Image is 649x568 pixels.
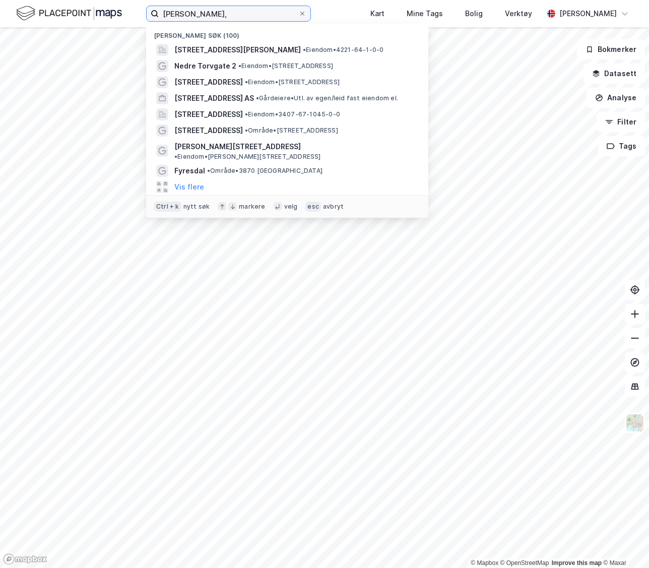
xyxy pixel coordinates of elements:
[174,124,243,137] span: [STREET_ADDRESS]
[256,94,259,102] span: •
[183,203,210,211] div: nytt søk
[245,78,340,86] span: Eiendom • [STREET_ADDRESS]
[174,181,204,193] button: Vis flere
[146,24,428,42] div: [PERSON_NAME] søk (100)
[284,203,298,211] div: velg
[16,5,122,22] img: logo.f888ab2527a4732fd821a326f86c7f29.svg
[256,94,398,102] span: Gårdeiere • Utl. av egen/leid fast eiendom el.
[154,202,181,212] div: Ctrl + k
[407,8,443,20] div: Mine Tags
[465,8,483,20] div: Bolig
[174,165,205,177] span: Fyresdal
[305,202,321,212] div: esc
[207,167,322,175] span: Område • 3870 [GEOGRAPHIC_DATA]
[159,6,298,21] input: Søk på adresse, matrikkel, gårdeiere, leietakere eller personer
[245,127,248,134] span: •
[174,108,243,120] span: [STREET_ADDRESS]
[245,110,248,118] span: •
[238,62,241,70] span: •
[599,520,649,568] iframe: Chat Widget
[174,153,177,160] span: •
[598,136,645,156] button: Tags
[174,141,301,153] span: [PERSON_NAME][STREET_ADDRESS]
[245,78,248,86] span: •
[303,46,383,54] span: Eiendom • 4221-64-1-0-0
[174,44,301,56] span: [STREET_ADDRESS][PERSON_NAME]
[370,8,384,20] div: Kart
[303,46,306,53] span: •
[577,39,645,59] button: Bokmerker
[505,8,532,20] div: Verktøy
[239,203,265,211] div: markere
[174,76,243,88] span: [STREET_ADDRESS]
[174,153,321,161] span: Eiendom • [PERSON_NAME][STREET_ADDRESS]
[625,413,644,432] img: Z
[174,60,236,72] span: Nedre Torvgate 2
[500,559,549,566] a: OpenStreetMap
[245,127,338,135] span: Område • [STREET_ADDRESS]
[597,112,645,132] button: Filter
[245,110,340,118] span: Eiendom • 3407-67-1045-0-0
[174,92,254,104] span: [STREET_ADDRESS] AS
[323,203,344,211] div: avbryt
[471,559,498,566] a: Mapbox
[207,167,210,174] span: •
[587,88,645,108] button: Analyse
[238,62,333,70] span: Eiendom • [STREET_ADDRESS]
[559,8,617,20] div: [PERSON_NAME]
[552,559,602,566] a: Improve this map
[3,553,47,565] a: Mapbox homepage
[583,64,645,84] button: Datasett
